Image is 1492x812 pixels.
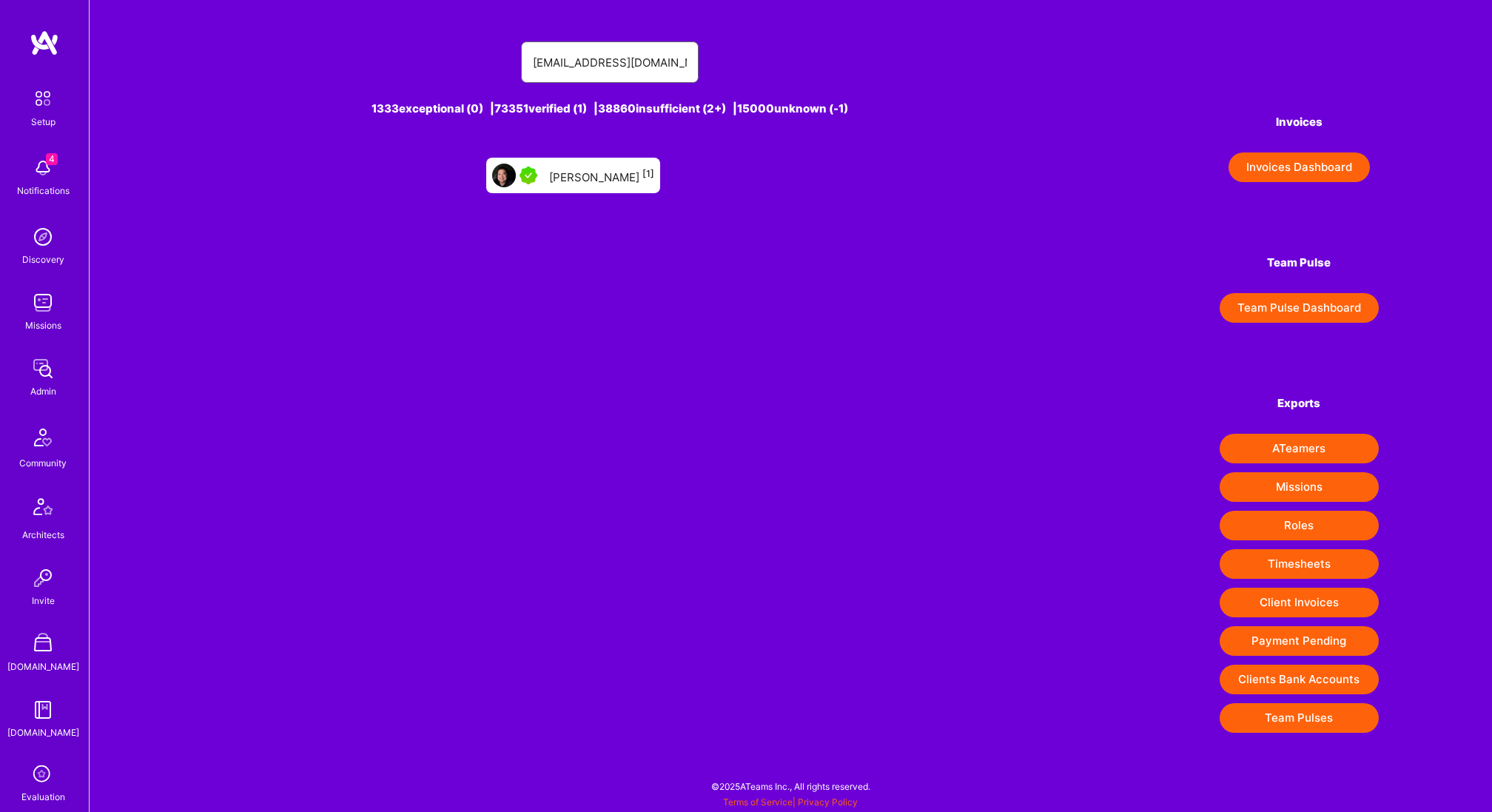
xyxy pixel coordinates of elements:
span: 4 [46,153,58,165]
button: Clients Bank Accounts [1220,665,1379,694]
button: Team Pulses [1220,703,1379,733]
div: [DOMAIN_NAME] [7,725,79,740]
button: Missions [1220,472,1379,502]
button: Invoices Dashboard [1229,152,1370,182]
img: A.Teamer in Residence [520,167,537,184]
div: Setup [31,114,56,130]
input: Search for an A-Teamer [533,44,687,81]
div: [DOMAIN_NAME] [7,659,79,674]
button: Payment Pending [1220,626,1379,656]
div: © 2025 ATeams Inc., All rights reserved. [89,768,1492,805]
div: Missions [25,318,61,333]
h4: Exports [1220,397,1379,410]
button: ATeamers [1220,434,1379,463]
button: Team Pulse Dashboard [1220,293,1379,323]
a: Invoices Dashboard [1220,152,1379,182]
div: Community [19,455,67,471]
div: Discovery [22,252,64,267]
button: Roles [1220,511,1379,540]
img: teamwork [28,288,58,318]
img: guide book [28,695,58,725]
div: Invite [32,593,55,608]
span: | [723,796,858,808]
a: Privacy Policy [798,796,858,808]
h4: Invoices [1220,115,1379,129]
button: Timesheets [1220,549,1379,579]
img: A Store [28,629,58,659]
img: setup [27,83,58,114]
img: Invite [28,563,58,593]
div: 1333 exceptional (0) | 73351 verified (1) | 38860 insufficient (2+) | 15000 unknown (-1) [203,101,1016,116]
button: Client Invoices [1220,588,1379,617]
a: Terms of Service [723,796,793,808]
img: bell [28,153,58,183]
div: Architects [22,527,64,543]
img: Community [25,420,61,455]
div: Admin [30,383,56,399]
a: User AvatarA.Teamer in Residence[PERSON_NAME][1] [480,152,666,199]
i: icon SelectionTeam [29,761,57,789]
img: admin teamwork [28,354,58,383]
img: discovery [28,222,58,252]
div: Evaluation [21,789,65,805]
h4: Team Pulse [1220,256,1379,269]
img: User Avatar [492,164,516,187]
div: [PERSON_NAME] [549,166,654,185]
img: Architects [25,491,61,527]
div: Notifications [17,183,70,198]
sup: [1] [642,168,654,179]
img: logo [30,30,59,56]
